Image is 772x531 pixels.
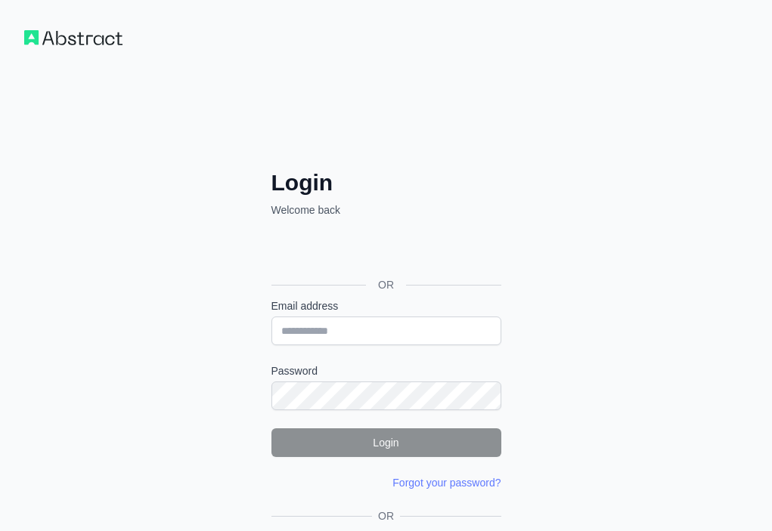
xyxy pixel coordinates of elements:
iframe: Przycisk Zaloguj się przez Google [264,234,506,267]
span: OR [366,277,406,292]
label: Password [271,363,501,378]
button: Login [271,428,501,457]
img: Workflow [24,30,122,45]
span: OR [372,508,400,523]
p: Welcome back [271,202,501,218]
a: Forgot your password? [392,477,501,489]
h2: Login [271,169,501,196]
label: Email address [271,298,501,313]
